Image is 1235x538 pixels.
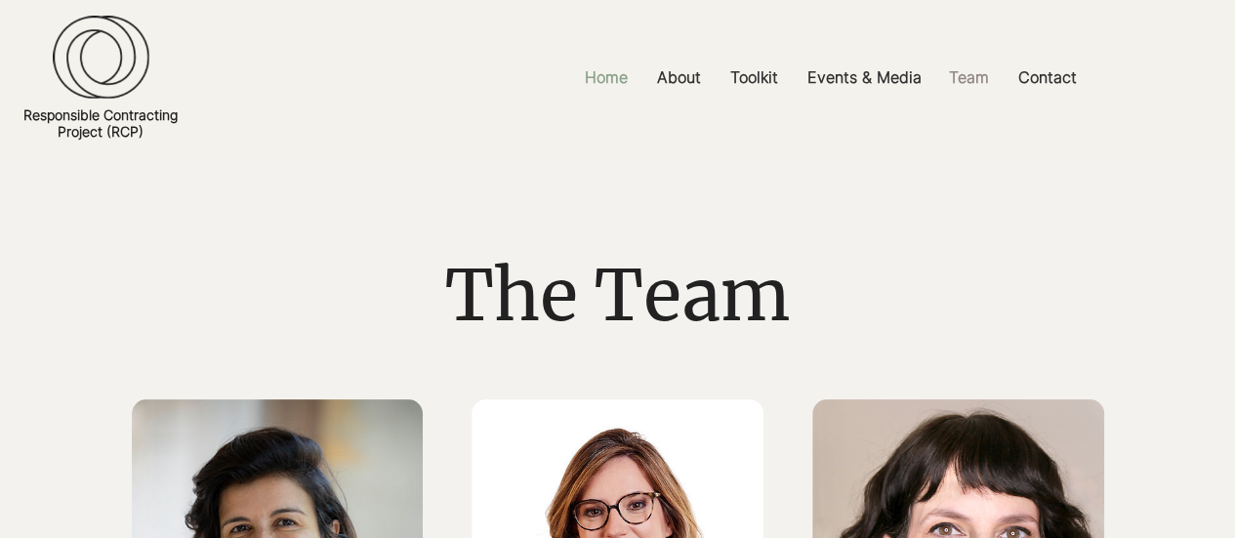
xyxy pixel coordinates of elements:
p: About [647,56,711,100]
p: Contact [1009,56,1087,100]
p: Events & Media [798,56,931,100]
a: Contact [1004,56,1091,100]
a: Events & Media [793,56,934,100]
a: Home [570,56,642,100]
nav: Site [426,56,1235,100]
a: Toolkit [716,56,793,100]
p: Home [575,56,638,100]
p: Team [939,56,999,100]
a: About [642,56,716,100]
a: Team [934,56,1004,100]
a: Responsible ContractingProject (RCP) [23,106,178,140]
span: The Team [444,251,790,340]
p: Toolkit [720,56,788,100]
